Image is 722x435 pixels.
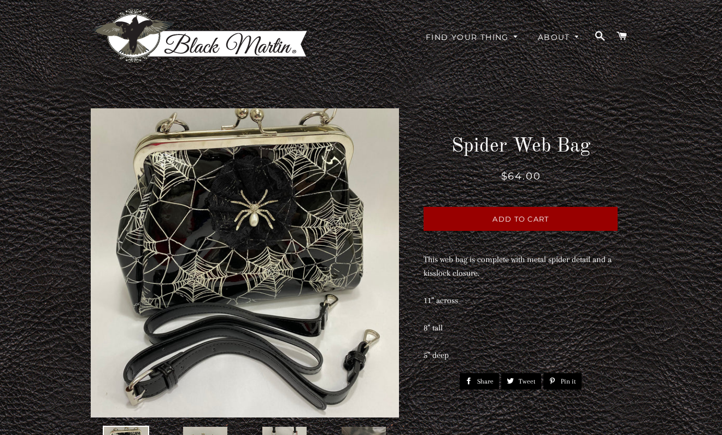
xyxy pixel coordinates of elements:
span: Tweet [519,373,541,390]
span: Share [477,373,499,390]
a: Find Your Thing [418,24,527,52]
h1: Spider Web Bag [424,133,618,160]
span: Add to Cart [492,214,549,223]
span: Pin it [561,373,582,390]
a: About [530,24,589,52]
img: Black Martin [91,8,309,65]
p: This web bag is complete with metal spider detail and a kisslock closure. [424,253,618,280]
p: 8” tall [424,321,618,335]
img: Spider Web Bag [91,108,400,417]
button: Add to Cart [424,207,618,231]
p: 5” deep [424,349,618,362]
p: 11” across [424,294,618,308]
span: $64.00 [501,170,541,182]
